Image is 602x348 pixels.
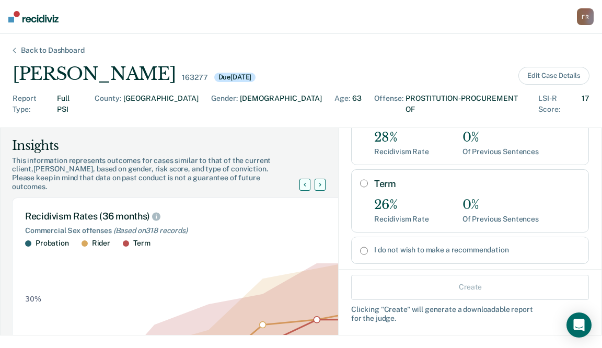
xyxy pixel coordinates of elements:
[351,305,589,322] div: Clicking " Create " will generate a downloadable report for the judge.
[8,46,97,55] div: Back to Dashboard
[374,178,580,190] label: Term
[12,156,312,191] div: This information represents outcomes for cases similar to that of the current client, [PERSON_NAM...
[462,198,539,213] div: 0%
[113,226,188,235] span: (Based on 318 records )
[462,130,539,145] div: 0%
[374,147,429,156] div: Recidivism Rate
[334,93,350,115] div: Age :
[374,130,429,145] div: 28%
[214,73,256,82] div: Due [DATE]
[12,137,312,154] div: Insights
[566,312,592,338] div: Open Intercom Messenger
[36,239,69,248] div: Probation
[462,215,539,224] div: Of Previous Sentences
[133,239,150,248] div: Term
[92,239,110,248] div: Rider
[13,93,55,115] div: Report Type :
[538,93,580,115] div: LSI-R Score :
[13,63,176,85] div: [PERSON_NAME]
[57,93,82,115] div: Full PSI
[582,93,589,115] div: 17
[352,93,362,115] div: 63
[374,246,580,254] label: I do not wish to make a recommendation
[25,211,393,222] div: Recidivism Rates (36 months)
[374,93,403,115] div: Offense :
[240,93,322,115] div: [DEMOGRAPHIC_DATA]
[25,226,393,235] div: Commercial Sex offenses
[211,93,238,115] div: Gender :
[25,295,41,303] text: 30%
[577,8,594,25] div: F R
[8,11,59,22] img: Recidiviz
[95,93,121,115] div: County :
[182,73,207,82] div: 163277
[374,198,429,213] div: 26%
[351,274,589,299] button: Create
[577,8,594,25] button: FR
[374,215,429,224] div: Recidivism Rate
[123,93,199,115] div: [GEOGRAPHIC_DATA]
[406,93,526,115] div: PROSTITUTION-PROCUREMENT OF
[518,67,589,85] button: Edit Case Details
[462,147,539,156] div: Of Previous Sentences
